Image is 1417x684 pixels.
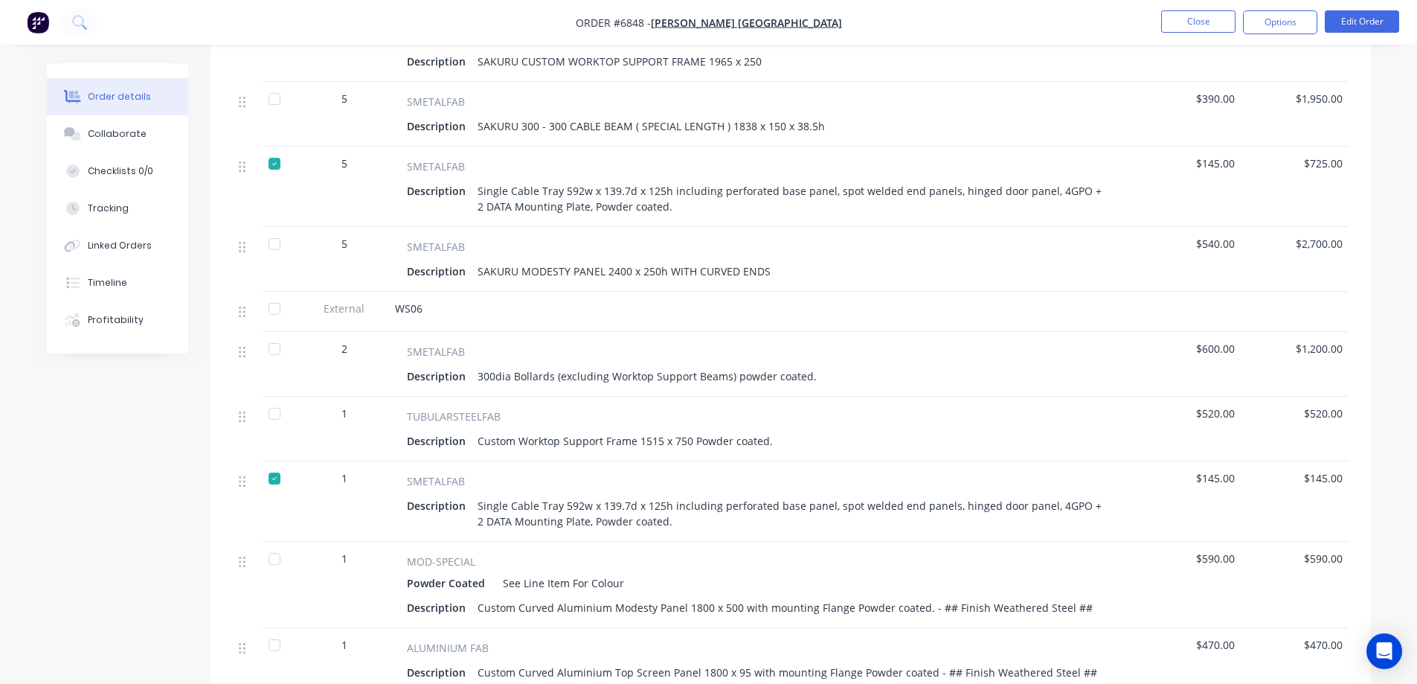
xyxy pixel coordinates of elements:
div: Description [407,662,472,683]
button: Profitability [47,301,188,339]
div: SAKURU MODESTY PANEL 2400 x 250h WITH CURVED ENDS [472,261,777,282]
button: Collaborate [47,115,188,153]
button: Timeline [47,264,188,301]
span: 1 [341,551,347,566]
span: $590.00 [1247,551,1343,566]
div: Custom Curved Aluminium Top Screen Panel 1800 x 95 with mounting Flange Powder coated - ## Finish... [472,662,1103,683]
span: $145.00 [1139,156,1235,171]
div: Single Cable Tray 592w x 139.7d x 125h including perforated base panel, spot welded end panels, h... [472,495,1115,532]
div: Order details [88,90,151,103]
div: Description [407,430,472,452]
span: $590.00 [1139,551,1235,566]
span: $470.00 [1247,637,1343,653]
button: Tracking [47,190,188,227]
span: Order #6848 - [576,16,651,30]
div: Linked Orders [88,239,152,252]
span: SMETALFAB [407,239,465,255]
span: External [306,301,383,316]
div: Checklists 0/0 [88,164,153,178]
div: Custom Worktop Support Frame 1515 x 750 Powder coated. [472,430,779,452]
span: WS06 [395,301,422,316]
div: Description [407,597,472,619]
div: Profitability [88,313,144,327]
span: $2,700.00 [1247,236,1343,252]
div: SAKURU 300 - 300 CABLE BEAM ( SPECIAL LENGTH ) 1838 x 150 x 38.5h [472,115,831,137]
div: Description [407,261,472,282]
span: 5 [341,91,347,106]
button: Checklists 0/0 [47,153,188,190]
div: Description [407,495,472,517]
span: SMETALFAB [407,94,465,109]
div: Powder Coated [407,572,491,594]
span: 1 [341,637,347,653]
span: SMETALFAB [407,344,465,359]
div: Open Intercom Messenger [1366,633,1402,669]
div: 300dia Bollards (excluding Worktop Support Beams) powder coated. [472,365,823,387]
span: SMETALFAB [407,159,465,174]
button: Options [1243,10,1317,34]
div: Timeline [88,276,127,290]
span: $390.00 [1139,91,1235,106]
span: $470.00 [1139,637,1235,653]
div: Description [407,365,472,387]
div: SAKURU CUSTOM WORKTOP SUPPORT FRAME 1965 x 250 [472,51,768,72]
span: $520.00 [1139,406,1235,421]
div: Description [407,51,472,72]
button: Close [1161,10,1236,33]
a: [PERSON_NAME] [GEOGRAPHIC_DATA] [651,16,842,30]
span: 5 [341,156,347,171]
span: $520.00 [1247,406,1343,421]
button: Order details [47,78,188,115]
span: 1 [341,470,347,486]
span: $145.00 [1247,470,1343,486]
span: TUBULARSTEELFAB [407,409,501,424]
span: $1,200.00 [1247,341,1343,357]
div: Custom Curved Aluminium Modesty Panel 1800 x 500 with mounting Flange Powder coated. - ## Finish ... [472,597,1099,619]
div: Single Cable Tray 592w x 139.7d x 125h including perforated base panel, spot welded end panels, h... [472,180,1115,217]
span: 2 [341,341,347,357]
button: Edit Order [1325,10,1399,33]
span: $540.00 [1139,236,1235,252]
div: See Line Item For Colour [497,572,624,594]
span: MOD-SPECIAL [407,554,475,569]
img: Factory [27,11,49,33]
span: 1 [341,406,347,421]
span: $145.00 [1139,470,1235,486]
div: Description [407,180,472,202]
span: $600.00 [1139,341,1235,357]
span: SMETALFAB [407,473,465,489]
span: $1,950.00 [1247,91,1343,106]
div: Description [407,115,472,137]
span: ALUMINIUM FAB [407,640,489,656]
span: $725.00 [1247,156,1343,171]
button: Linked Orders [47,227,188,264]
div: Collaborate [88,127,147,141]
span: 5 [341,236,347,252]
div: Tracking [88,202,129,215]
